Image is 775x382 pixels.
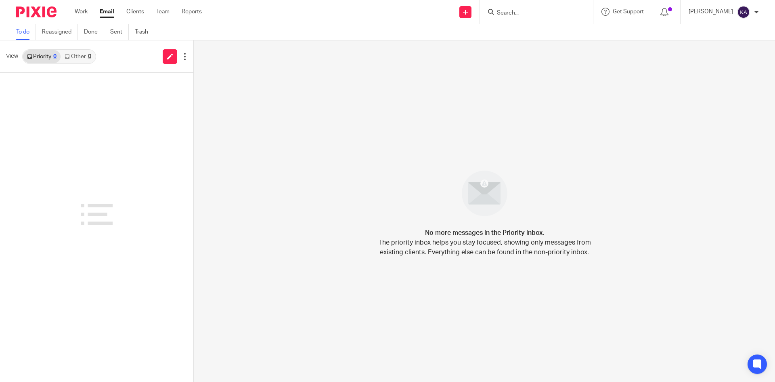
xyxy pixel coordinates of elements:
div: 0 [88,54,91,59]
a: Team [156,8,170,16]
a: Clients [126,8,144,16]
img: svg%3E [737,6,750,19]
a: Sent [110,24,129,40]
a: Priority0 [23,50,61,63]
a: Email [100,8,114,16]
h4: No more messages in the Priority inbox. [425,228,544,238]
p: The priority inbox helps you stay focused, showing only messages from existing clients. Everythin... [377,238,591,257]
a: Other0 [61,50,95,63]
span: View [6,52,18,61]
p: [PERSON_NAME] [689,8,733,16]
a: Done [84,24,104,40]
img: Pixie [16,6,57,17]
div: 0 [53,54,57,59]
img: image [457,165,513,222]
a: Work [75,8,88,16]
input: Search [496,10,569,17]
a: Trash [135,24,154,40]
a: To do [16,24,36,40]
a: Reassigned [42,24,78,40]
a: Reports [182,8,202,16]
span: Get Support [613,9,644,15]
